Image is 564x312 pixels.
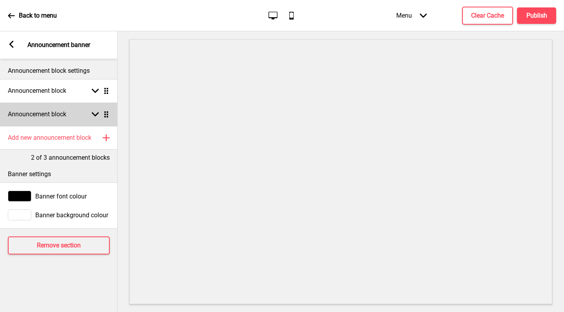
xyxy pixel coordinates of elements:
[8,5,57,26] a: Back to menu
[8,110,66,119] h4: Announcement block
[8,209,110,220] div: Banner background colour
[462,7,513,25] button: Clear Cache
[517,7,556,24] button: Publish
[8,87,66,95] h4: Announcement block
[8,236,110,254] button: Remove section
[8,191,110,202] div: Banner font colour
[526,11,547,20] h4: Publish
[19,11,57,20] p: Back to menu
[8,67,110,75] p: Announcement block settings
[35,211,108,219] span: Banner background colour
[388,4,435,27] div: Menu
[471,11,504,20] h4: Clear Cache
[35,193,87,200] span: Banner font colour
[8,133,91,142] h4: Add new announcement block
[37,241,81,250] h4: Remove section
[8,170,110,179] p: Banner settings
[31,153,110,162] p: 2 of 3 announcement blocks
[27,41,90,49] p: Announcement banner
